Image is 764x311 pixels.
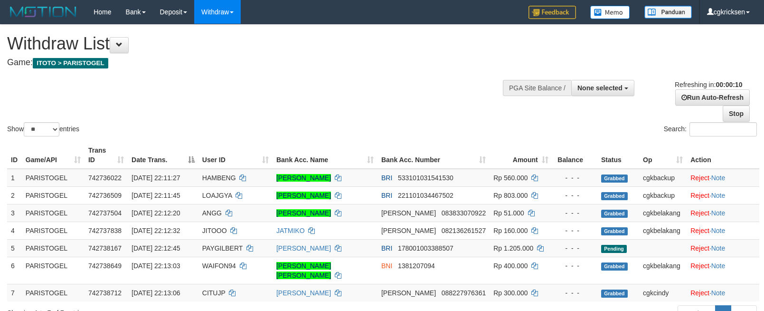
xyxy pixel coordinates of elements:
[398,262,435,270] span: Copy 1381207094 to clipboard
[442,289,486,297] span: Copy 088227976361 to clipboard
[687,142,759,169] th: Action
[132,262,180,270] span: [DATE] 22:13:03
[88,174,122,182] span: 742736022
[690,209,709,217] a: Reject
[276,192,331,199] a: [PERSON_NAME]
[571,80,634,96] button: None selected
[601,227,628,235] span: Grabbed
[493,289,528,297] span: Rp 300.000
[690,227,709,234] a: Reject
[276,262,331,279] a: [PERSON_NAME] [PERSON_NAME]
[276,174,331,182] a: [PERSON_NAME]
[22,257,85,284] td: PARISTOGEL
[7,186,22,204] td: 2
[675,81,742,88] span: Refreshing in:
[556,288,594,298] div: - - -
[88,192,122,199] span: 742736509
[7,222,22,239] td: 4
[556,191,594,200] div: - - -
[132,227,180,234] span: [DATE] 22:12:32
[639,257,687,284] td: cgkbelakang
[711,174,726,182] a: Note
[690,244,709,252] a: Reject
[675,89,750,106] a: Run Auto-Refresh
[33,58,108,68] span: ITOTO > PARISTOGEL
[639,222,687,239] td: cgkbelakang
[601,175,628,183] span: Grabbed
[493,192,528,199] span: Rp 803.000
[711,192,726,199] a: Note
[202,174,236,182] span: HAMBENG
[493,262,528,270] span: Rp 400.000
[601,290,628,298] span: Grabbed
[276,289,331,297] a: [PERSON_NAME]
[398,174,453,182] span: Copy 533101031541530 to clipboard
[88,227,122,234] span: 742737838
[132,289,180,297] span: [DATE] 22:13:06
[687,222,759,239] td: ·
[690,262,709,270] a: Reject
[690,174,709,182] a: Reject
[689,122,757,136] input: Search:
[711,227,726,234] a: Note
[22,142,85,169] th: Game/API: activate to sort column ascending
[711,289,726,297] a: Note
[590,6,630,19] img: Button%20Memo.svg
[639,284,687,301] td: cgkcindy
[377,142,490,169] th: Bank Acc. Number: activate to sort column ascending
[381,244,392,252] span: BRI
[276,209,331,217] a: [PERSON_NAME]
[644,6,692,19] img: panduan.png
[7,204,22,222] td: 3
[687,284,759,301] td: ·
[273,142,377,169] th: Bank Acc. Name: activate to sort column ascending
[198,142,273,169] th: User ID: activate to sort column ascending
[577,84,623,92] span: None selected
[687,257,759,284] td: ·
[381,262,392,270] span: BNI
[132,209,180,217] span: [DATE] 22:12:20
[601,192,628,200] span: Grabbed
[639,204,687,222] td: cgkbelakang
[639,169,687,187] td: cgkbackup
[493,244,533,252] span: Rp 1.205.000
[7,169,22,187] td: 1
[132,244,180,252] span: [DATE] 22:12:45
[442,209,486,217] span: Copy 083833070922 to clipboard
[552,142,597,169] th: Balance
[128,142,198,169] th: Date Trans.: activate to sort column descending
[22,222,85,239] td: PARISTOGEL
[22,239,85,257] td: PARISTOGEL
[381,192,392,199] span: BRI
[687,169,759,187] td: ·
[276,227,305,234] a: JATMIKO
[528,6,576,19] img: Feedback.jpg
[690,192,709,199] a: Reject
[556,226,594,235] div: - - -
[7,142,22,169] th: ID
[556,243,594,253] div: - - -
[687,186,759,204] td: ·
[503,80,571,96] div: PGA Site Balance /
[22,284,85,301] td: PARISTOGEL
[7,34,500,53] h1: Withdraw List
[723,106,750,122] a: Stop
[7,122,79,136] label: Show entries
[88,289,122,297] span: 742738712
[601,245,627,253] span: Pending
[381,227,436,234] span: [PERSON_NAME]
[687,239,759,257] td: ·
[556,261,594,271] div: - - -
[601,262,628,271] span: Grabbed
[88,244,122,252] span: 742738167
[24,122,59,136] select: Showentries
[85,142,128,169] th: Trans ID: activate to sort column ascending
[601,210,628,218] span: Grabbed
[398,244,453,252] span: Copy 178001003388507 to clipboard
[556,208,594,218] div: - - -
[202,244,243,252] span: PAYGILBERT
[381,289,436,297] span: [PERSON_NAME]
[690,289,709,297] a: Reject
[202,209,222,217] span: ANGG
[202,262,236,270] span: WAIFON94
